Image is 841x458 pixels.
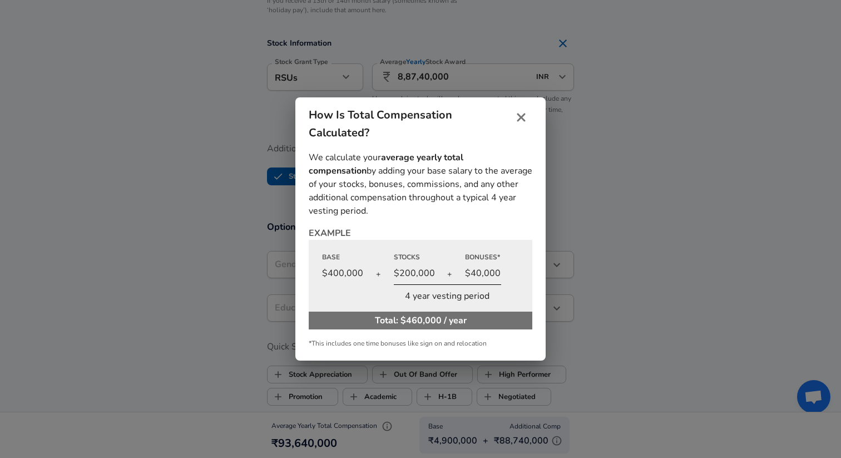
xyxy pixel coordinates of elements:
span: Bonuses* [465,253,500,262]
p: $400,000 [322,267,376,280]
strong: average yearly total compensation [309,151,463,177]
div: + [447,269,465,280]
p: We calculate your by adding your base salary to the average of your stocks, bonuses, commissions,... [309,151,532,218]
span: Base [322,253,340,262]
p: *This includes one time bonuses like sign on and relocation [309,338,532,349]
div: + [376,269,394,280]
p: EXAMPLE [309,226,532,240]
p: 4 year vesting period [394,289,501,303]
h6: How Is Total Compensation Calculated? [309,106,495,142]
button: close [510,106,532,129]
span: Stocks [394,253,420,262]
p: Total: $460,000 / year [309,312,532,329]
p: $200,000 [394,267,448,280]
p: $40,000 [465,267,519,280]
